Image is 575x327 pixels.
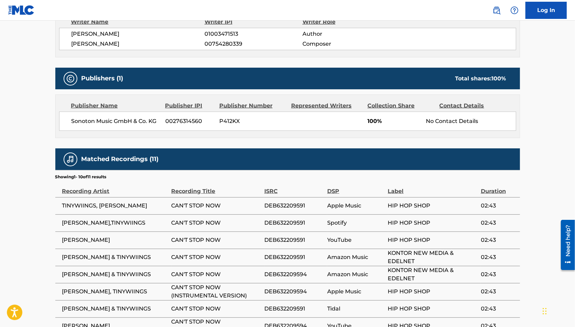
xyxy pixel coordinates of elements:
span: 02:43 [481,287,517,296]
span: 01003471513 [204,30,302,38]
span: 02:43 [481,236,517,244]
span: [PERSON_NAME] & TINYWIINGS [62,305,168,313]
span: HIP HOP SHOP [388,219,477,227]
span: HIP HOP SHOP [388,202,477,210]
span: [PERSON_NAME],TINYWIINGS [62,219,168,227]
div: No Contact Details [426,117,516,125]
span: Tidal [327,305,384,313]
span: DEB632209591 [264,202,324,210]
span: Spotify [327,219,384,227]
span: KONTOR NEW MEDIA & EDELNET [388,249,477,266]
span: DEB632209591 [264,305,324,313]
div: Represented Writers [291,102,362,110]
span: DEB632209591 [264,219,324,227]
img: Publishers [66,75,75,83]
span: Amazon Music [327,253,384,261]
img: Matched Recordings [66,155,75,163]
h5: Publishers (1) [81,75,123,82]
span: CAN'T STOP NOW [172,270,261,279]
div: Writer Role [302,18,391,26]
span: 02:43 [481,270,517,279]
div: Help [508,3,521,17]
span: KONTOR NEW MEDIA & EDELNET [388,266,477,283]
div: Recording Title [172,180,261,195]
p: Showing 1 - 10 of 11 results [55,174,107,180]
span: 00754280339 [204,40,302,48]
span: Sonoton Music GmbH & Co. KG [71,117,161,125]
span: CAN'T STOP NOW [172,305,261,313]
span: [PERSON_NAME] [62,236,168,244]
span: 00276314560 [165,117,214,125]
span: HIP HOP SHOP [388,287,477,296]
iframe: Resource Center [556,217,575,272]
span: HIP HOP SHOP [388,236,477,244]
span: Author [302,30,391,38]
span: CAN'T STOP NOW [172,253,261,261]
h5: Matched Recordings (11) [81,155,159,163]
span: CAN'T STOP NOW [172,219,261,227]
div: Drag [543,301,547,322]
div: Duration [481,180,517,195]
span: 02:43 [481,202,517,210]
span: [PERSON_NAME] & TINYWIINGS [62,270,168,279]
span: [PERSON_NAME] [71,40,205,48]
iframe: Chat Widget [541,294,575,327]
span: Amazon Music [327,270,384,279]
span: CAN'T STOP NOW [172,236,261,244]
div: Publisher IPI [165,102,214,110]
div: Contact Details [440,102,506,110]
div: Collection Share [367,102,434,110]
div: Recording Artist [62,180,168,195]
span: 02:43 [481,305,517,313]
div: Writer IPI [204,18,302,26]
span: TINYWIINGS, [PERSON_NAME] [62,202,168,210]
span: 02:43 [481,219,517,227]
div: Label [388,180,477,195]
span: DEB632209591 [264,236,324,244]
div: ISRC [264,180,324,195]
span: [PERSON_NAME], TINYWIINGS [62,287,168,296]
span: DEB632209594 [264,270,324,279]
span: Apple Music [327,202,384,210]
span: [PERSON_NAME] [71,30,205,38]
span: P412KX [219,117,286,125]
span: Apple Music [327,287,384,296]
div: Publisher Name [71,102,160,110]
span: 100 % [492,75,506,82]
div: DSP [327,180,384,195]
a: Public Search [490,3,504,17]
div: Total shares: [455,75,506,83]
img: search [493,6,501,14]
span: CAN'T STOP NOW [172,202,261,210]
img: MLC Logo [8,5,35,15]
span: CAN'T STOP NOW (INSTRUMENTAL VERSION) [172,283,261,300]
div: Publisher Number [219,102,286,110]
img: help [510,6,519,14]
span: 02:43 [481,253,517,261]
span: DEB632209594 [264,287,324,296]
div: Writer Name [71,18,205,26]
span: YouTube [327,236,384,244]
span: [PERSON_NAME] & TINYWIINGS [62,253,168,261]
a: Log In [526,2,567,19]
span: 100% [367,117,421,125]
span: Composer [302,40,391,48]
span: HIP HOP SHOP [388,305,477,313]
span: DEB632209591 [264,253,324,261]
